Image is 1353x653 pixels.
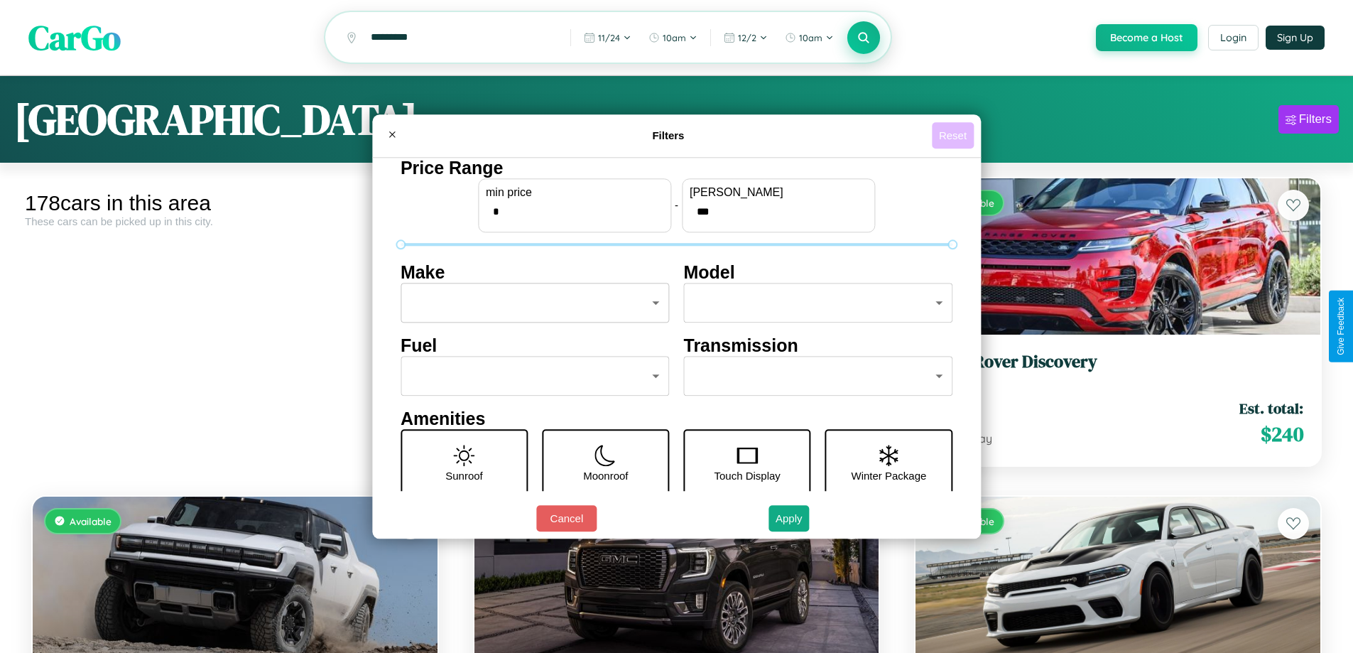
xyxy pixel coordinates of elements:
[799,32,822,43] span: 10am
[583,466,628,485] p: Moonroof
[778,26,841,49] button: 10am
[598,32,620,43] span: 11 / 24
[684,335,953,356] h4: Transmission
[684,262,953,283] h4: Model
[14,90,418,149] h1: [GEOGRAPHIC_DATA]
[536,505,597,531] button: Cancel
[738,32,756,43] span: 12 / 2
[641,26,705,49] button: 10am
[401,409,952,429] h4: Amenities
[445,466,483,485] p: Sunroof
[1266,26,1325,50] button: Sign Up
[932,122,974,149] button: Reset
[405,129,932,141] h4: Filters
[714,466,780,485] p: Touch Display
[25,215,445,227] div: These cars can be picked up in this city.
[1096,24,1197,51] button: Become a Host
[577,26,639,49] button: 11/24
[852,466,927,485] p: Winter Package
[933,352,1303,387] a: Land Rover Discovery2021
[768,505,810,531] button: Apply
[1336,298,1346,355] div: Give Feedback
[1278,105,1339,134] button: Filters
[1239,398,1303,419] span: Est. total:
[401,262,670,283] h4: Make
[690,186,867,199] label: [PERSON_NAME]
[1299,112,1332,126] div: Filters
[1208,25,1259,50] button: Login
[663,32,686,43] span: 10am
[401,335,670,356] h4: Fuel
[28,14,121,61] span: CarGo
[1261,420,1303,448] span: $ 240
[401,158,952,178] h4: Price Range
[675,195,678,215] p: -
[25,191,445,215] div: 178 cars in this area
[933,352,1303,372] h3: Land Rover Discovery
[717,26,775,49] button: 12/2
[70,515,112,527] span: Available
[486,186,663,199] label: min price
